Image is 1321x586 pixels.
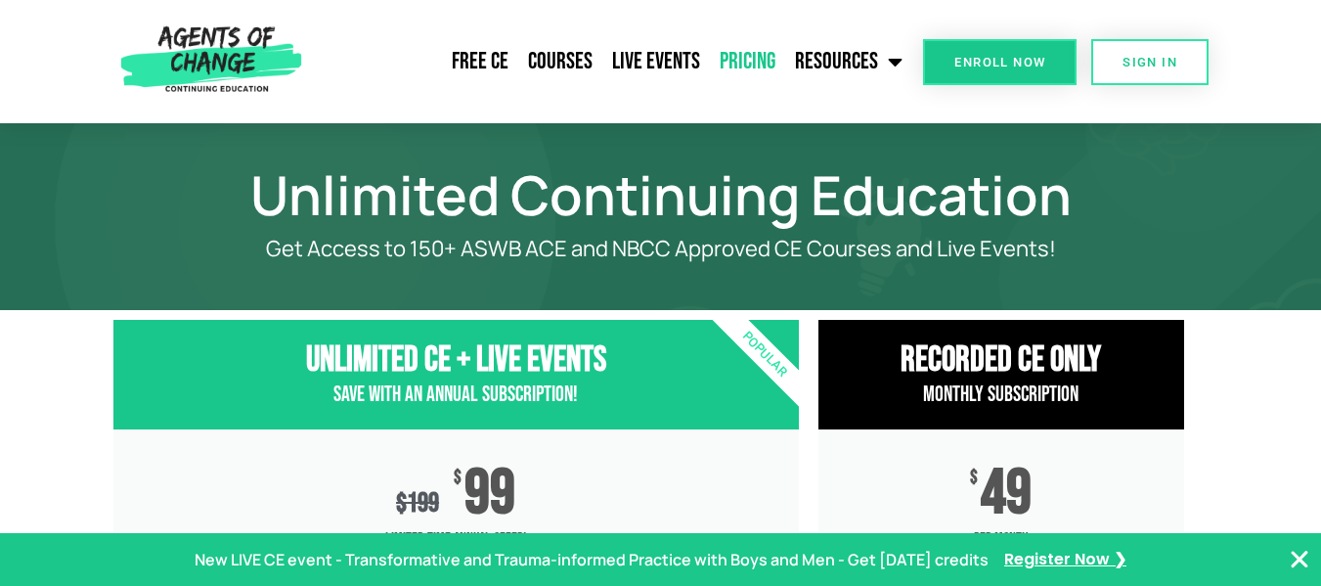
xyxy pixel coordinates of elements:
a: Pricing [710,37,785,86]
a: Resources [785,37,912,86]
span: Monthly Subscription [923,382,1079,408]
span: Limited Time Annual Offer! [113,519,799,559]
a: Enroll Now [923,39,1077,85]
span: Save with an Annual Subscription! [333,382,578,408]
span: SIGN IN [1123,56,1177,68]
p: New LIVE CE event - Transformative and Trauma-informed Practice with Boys and Men - Get [DATE] cr... [195,546,989,574]
span: 99 [464,469,515,519]
h1: Unlimited Continuing Education [104,172,1218,217]
span: $ [396,487,407,519]
div: 199 [396,487,439,519]
p: Get Access to 150+ ASWB ACE and NBCC Approved CE Courses and Live Events! [182,237,1140,261]
span: $ [970,469,978,488]
span: 49 [981,469,1032,519]
nav: Menu [310,37,913,86]
a: Live Events [602,37,710,86]
a: Register Now ❯ [1004,546,1126,574]
a: Free CE [442,37,518,86]
span: per month [818,519,1184,559]
h3: Unlimited CE + Live Events [113,339,799,382]
span: Enroll Now [954,56,1045,68]
span: $ [454,469,462,488]
a: Courses [518,37,602,86]
h3: RECORDED CE ONly [818,339,1184,382]
a: SIGN IN [1091,39,1209,85]
div: Popular [651,242,877,468]
button: Close Banner [1288,548,1311,571]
